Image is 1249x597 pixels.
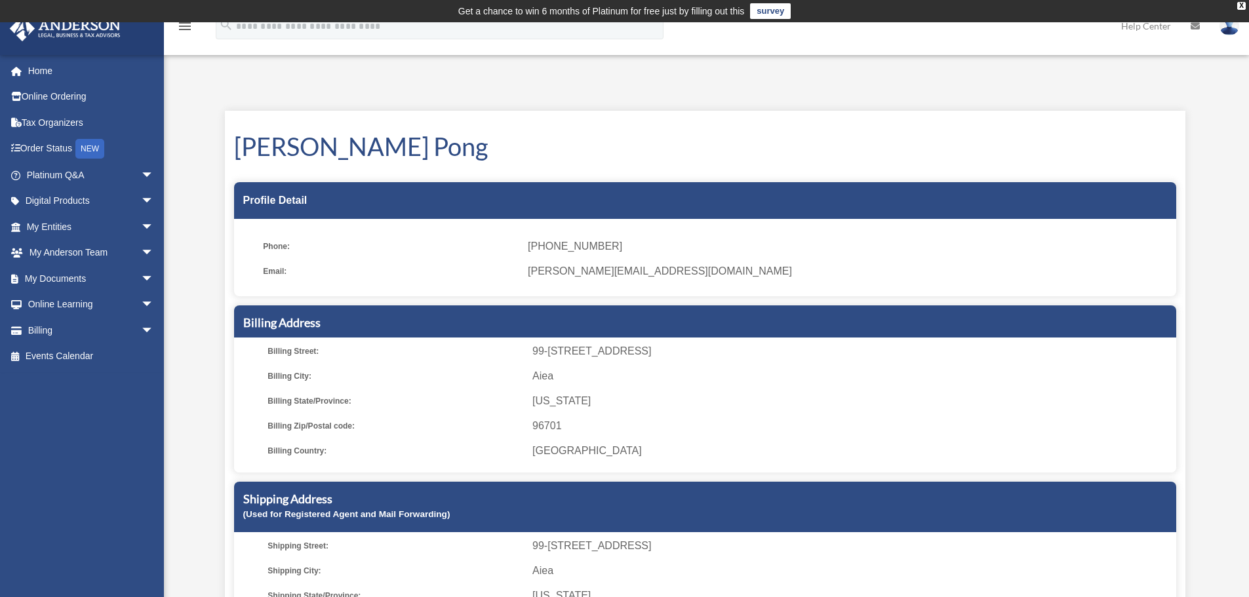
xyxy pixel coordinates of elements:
a: Online Learningarrow_drop_down [9,292,174,318]
a: My Entitiesarrow_drop_down [9,214,174,240]
a: Platinum Q&Aarrow_drop_down [9,162,174,188]
a: Tax Organizers [9,109,174,136]
a: Online Ordering [9,84,174,110]
div: close [1237,2,1246,10]
span: Billing Street: [268,342,523,360]
a: My Documentsarrow_drop_down [9,265,174,292]
span: [PHONE_NUMBER] [528,237,1166,256]
img: User Pic [1219,16,1239,35]
span: arrow_drop_down [141,317,167,344]
div: NEW [75,139,104,159]
span: Billing State/Province: [268,392,523,410]
span: [GEOGRAPHIC_DATA] [532,442,1171,460]
a: menu [177,23,193,34]
span: Aiea [532,367,1171,385]
span: Shipping City: [268,562,523,580]
a: Events Calendar [9,343,174,370]
span: Billing City: [268,367,523,385]
a: Billingarrow_drop_down [9,317,174,343]
span: 99-[STREET_ADDRESS] [532,342,1171,360]
a: My Anderson Teamarrow_drop_down [9,240,174,266]
span: arrow_drop_down [141,292,167,318]
span: arrow_drop_down [141,265,167,292]
span: arrow_drop_down [141,162,167,189]
span: arrow_drop_down [141,240,167,267]
small: (Used for Registered Agent and Mail Forwarding) [243,509,450,519]
span: Billing Country: [268,442,523,460]
div: Profile Detail [234,182,1176,219]
span: Email: [263,262,519,280]
span: Billing Zip/Postal code: [268,417,523,435]
div: Get a chance to win 6 months of Platinum for free just by filling out this [458,3,745,19]
h1: [PERSON_NAME] Pong [234,129,1176,164]
span: [US_STATE] [532,392,1171,410]
span: [PERSON_NAME][EMAIL_ADDRESS][DOMAIN_NAME] [528,262,1166,280]
h5: Billing Address [243,315,1167,331]
span: arrow_drop_down [141,188,167,215]
span: 99-[STREET_ADDRESS] [532,537,1171,555]
i: menu [177,18,193,34]
a: survey [750,3,791,19]
span: 96701 [532,417,1171,435]
span: Aiea [532,562,1171,580]
img: Anderson Advisors Platinum Portal [6,16,125,41]
i: search [219,18,233,32]
a: Order StatusNEW [9,136,174,163]
h5: Shipping Address [243,491,1167,507]
span: Shipping Street: [268,537,523,555]
a: Digital Productsarrow_drop_down [9,188,174,214]
a: Home [9,58,174,84]
span: Phone: [263,237,519,256]
span: arrow_drop_down [141,214,167,241]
